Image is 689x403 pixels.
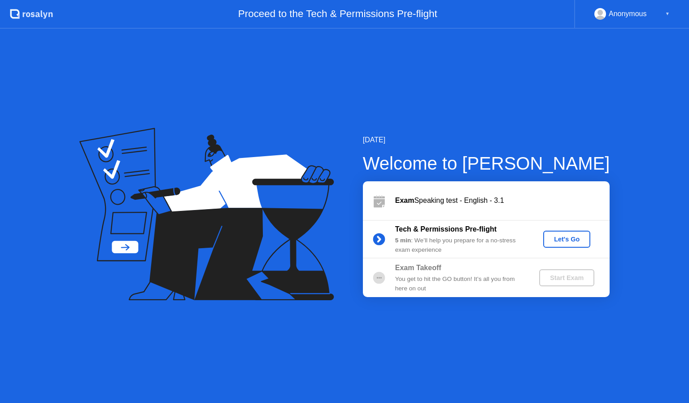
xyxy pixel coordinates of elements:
b: Tech & Permissions Pre-flight [395,225,497,233]
button: Let's Go [543,231,590,248]
div: Anonymous [609,8,647,20]
b: Exam [395,197,414,204]
button: Start Exam [539,269,594,286]
b: 5 min [395,237,411,244]
div: You get to hit the GO button! It’s all you from here on out [395,275,524,293]
div: ▼ [665,8,670,20]
div: Let's Go [547,236,587,243]
div: : We’ll help you prepare for a no-stress exam experience [395,236,524,254]
div: [DATE] [363,135,610,145]
div: Start Exam [543,274,591,281]
div: Welcome to [PERSON_NAME] [363,150,610,177]
div: Speaking test - English - 3.1 [395,195,610,206]
b: Exam Takeoff [395,264,441,272]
